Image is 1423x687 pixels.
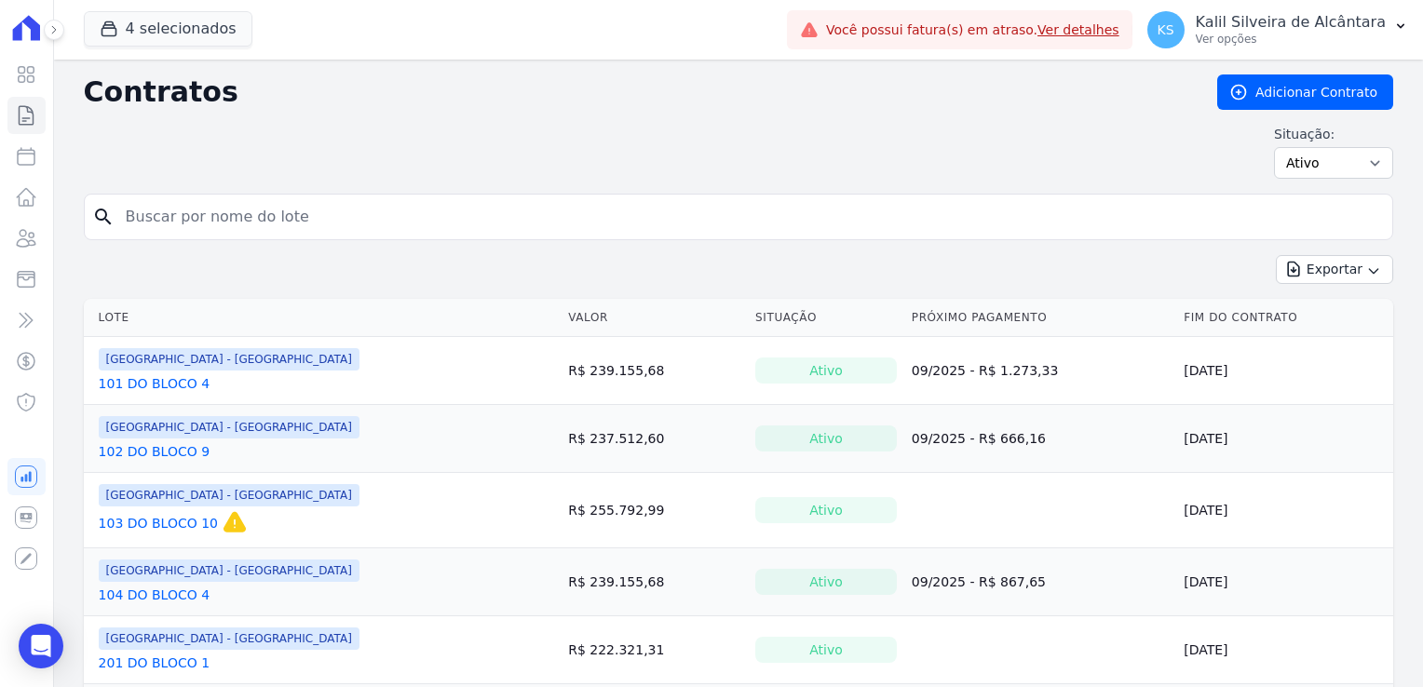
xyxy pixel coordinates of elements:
[561,299,748,337] th: Valor
[1217,74,1393,110] a: Adicionar Contrato
[99,442,210,461] a: 102 DO BLOCO 9
[755,569,897,595] div: Ativo
[99,653,210,672] a: 201 DO BLOCO 1
[1196,13,1386,32] p: Kalil Silveira de Alcântara
[755,425,897,451] div: Ativo
[99,348,359,370] span: [GEOGRAPHIC_DATA] - [GEOGRAPHIC_DATA]
[84,11,252,47] button: 4 selecionados
[755,357,897,384] div: Ativo
[99,559,359,582] span: [GEOGRAPHIC_DATA] - [GEOGRAPHIC_DATA]
[755,637,897,663] div: Ativo
[84,75,1187,109] h2: Contratos
[1176,405,1393,473] td: [DATE]
[755,497,897,523] div: Ativo
[1176,473,1393,548] td: [DATE]
[115,198,1385,236] input: Buscar por nome do lote
[84,299,562,337] th: Lote
[1158,23,1174,36] span: KS
[561,405,748,473] td: R$ 237.512,60
[19,624,63,668] div: Open Intercom Messenger
[99,586,210,604] a: 104 DO BLOCO 4
[826,20,1119,40] span: Você possui fatura(s) em atraso.
[561,337,748,405] td: R$ 239.155,68
[1276,255,1393,284] button: Exportar
[99,484,359,506] span: [GEOGRAPHIC_DATA] - [GEOGRAPHIC_DATA]
[1176,548,1393,616] td: [DATE]
[1196,32,1386,47] p: Ver opções
[748,299,904,337] th: Situação
[904,299,1176,337] th: Próximo Pagamento
[1176,616,1393,684] td: [DATE]
[912,363,1059,378] a: 09/2025 - R$ 1.273,33
[1037,22,1119,37] a: Ver detalhes
[1274,125,1393,143] label: Situação:
[99,416,359,438] span: [GEOGRAPHIC_DATA] - [GEOGRAPHIC_DATA]
[1176,337,1393,405] td: [DATE]
[912,431,1046,446] a: 09/2025 - R$ 666,16
[1132,4,1423,56] button: KS Kalil Silveira de Alcântara Ver opções
[561,616,748,684] td: R$ 222.321,31
[99,627,359,650] span: [GEOGRAPHIC_DATA] - [GEOGRAPHIC_DATA]
[99,374,210,393] a: 101 DO BLOCO 4
[1176,299,1393,337] th: Fim do Contrato
[99,514,218,532] a: 103 DO BLOCO 10
[561,473,748,548] td: R$ 255.792,99
[912,574,1046,589] a: 09/2025 - R$ 867,65
[561,548,748,616] td: R$ 239.155,68
[92,206,115,228] i: search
